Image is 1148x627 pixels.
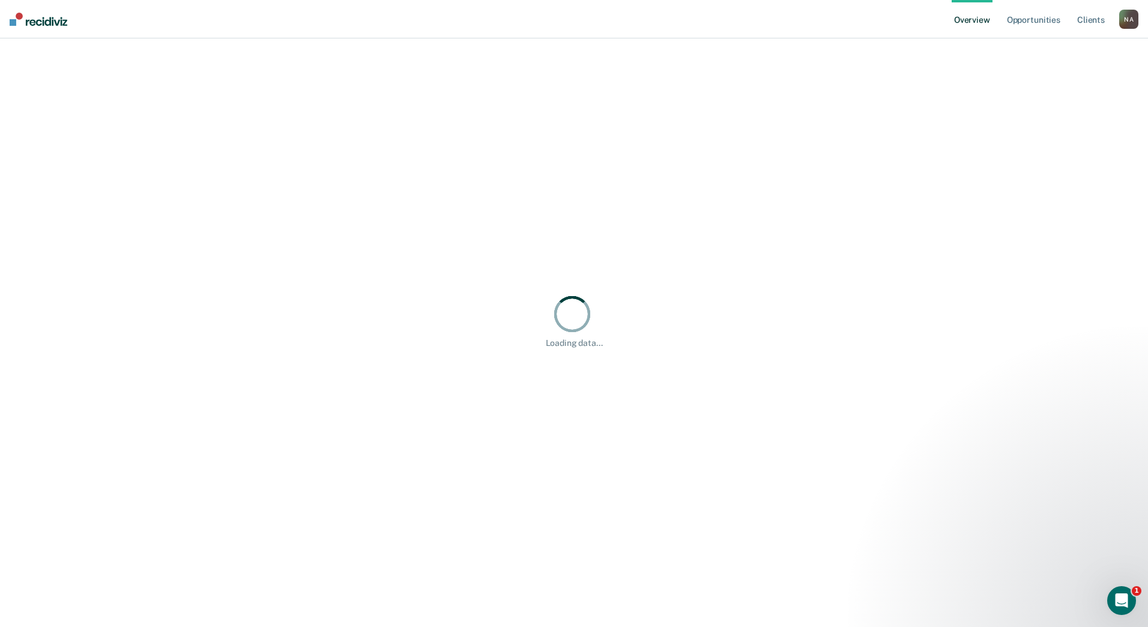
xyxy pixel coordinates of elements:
div: Loading data... [546,338,603,348]
iframe: Intercom notifications message [908,510,1148,595]
button: NA [1119,10,1138,29]
img: Recidiviz [10,13,67,26]
div: N A [1119,10,1138,29]
iframe: Intercom live chat [1107,586,1136,615]
span: 1 [1132,586,1141,596]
